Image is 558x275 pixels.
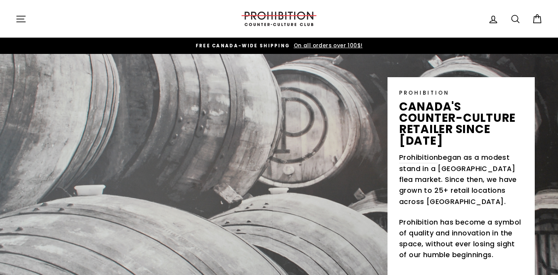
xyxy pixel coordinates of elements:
a: Prohibition [399,152,438,163]
img: PROHIBITION COUNTER-CULTURE CLUB [240,12,318,26]
p: canada's counter-culture retailer since [DATE] [399,101,523,146]
span: On all orders over 100$! [292,42,363,49]
p: Prohibition has become a symbol of quality and innovation in the space, without ever losing sight... [399,217,523,261]
p: began as a modest stand in a [GEOGRAPHIC_DATA] flea market. Since then, we have grown to 25+ reta... [399,152,523,207]
a: FREE CANADA-WIDE SHIPPING On all orders over 100$! [17,42,541,50]
span: FREE CANADA-WIDE SHIPPING [196,43,290,49]
p: PROHIBITION [399,89,523,97]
